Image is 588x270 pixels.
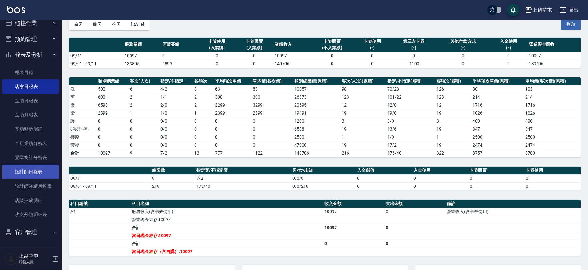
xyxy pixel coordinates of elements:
[435,85,471,93] td: 126
[214,125,251,133] td: 0
[490,52,527,60] td: 0
[293,149,340,157] td: 140706
[2,47,59,63] button: 報表及分析
[471,109,524,117] td: 1026
[393,45,435,51] div: (-)
[384,208,445,216] td: 0
[557,4,581,16] button: 登出
[123,52,161,60] td: 10097
[386,109,435,117] td: 19 / 0
[524,125,581,133] td: 347
[273,38,311,52] th: 業績收入
[161,60,198,68] td: 6899
[193,85,214,93] td: 8
[391,60,436,68] td: -1100
[386,141,435,149] td: 17 / 2
[214,77,251,85] th: 平均項次單價
[2,108,59,122] a: 互助月報表
[386,117,435,125] td: 3 / 0
[293,85,340,93] td: 10057
[2,65,59,79] a: 報表目錄
[69,182,151,190] td: 09/01 - 09/11
[2,179,59,193] a: 設計師業績月報表
[291,167,356,175] th: 男/女/未知
[193,77,214,85] th: 客項次
[159,125,193,133] td: 0 / 0
[340,125,386,133] td: 19
[435,117,471,125] td: 3
[159,93,193,101] td: 1 / 1
[130,240,323,248] td: 合計
[2,79,59,94] a: 店家日報表
[311,60,354,68] td: 0
[471,77,524,85] th: 平均項次單價(累積)
[323,240,384,248] td: 0
[69,52,123,60] td: 09/11
[128,133,159,141] td: 0
[251,141,293,149] td: 0
[195,182,291,190] td: 179/40
[237,38,272,45] div: 卡券販賣
[69,133,96,141] td: 接髮
[2,151,59,165] a: 營業統計分析表
[96,85,128,93] td: 500
[251,117,293,125] td: 0
[214,93,251,101] td: 300
[19,259,50,265] p: 服務人員
[214,85,251,93] td: 63
[128,117,159,125] td: 0
[293,125,340,133] td: 6588
[524,141,581,149] td: 2474
[386,85,435,93] td: 70 / 28
[412,182,468,190] td: 0
[159,141,193,149] td: 0 / 0
[340,101,386,109] td: 12
[386,149,435,157] td: 176/40
[435,141,471,149] td: 19
[412,174,468,182] td: 0
[130,208,323,216] td: 服務收入(含卡券使用)
[2,31,59,47] button: 預約管理
[214,141,251,149] td: 0
[340,149,386,157] td: 216
[69,38,581,68] table: a dense table
[159,85,193,93] td: 4 / 2
[384,224,445,232] td: 0
[159,149,193,157] td: 7/2
[524,117,581,125] td: 400
[236,52,273,60] td: 0
[468,167,525,175] th: 卡券販賣
[291,182,356,190] td: 0/0/219
[69,60,123,68] td: 09/01 - 09/11
[391,52,436,60] td: 0
[471,133,524,141] td: 2500
[435,109,471,117] td: 19
[291,174,356,182] td: 0/0/9
[130,216,323,224] td: 營業現金結存:10097
[19,253,50,259] h5: 上越草屯
[128,77,159,85] th: 客次(人次)
[354,60,391,68] td: 0
[323,208,384,216] td: 10097
[312,38,352,45] div: 卡券販賣
[435,93,471,101] td: 123
[69,149,96,157] td: 合計
[471,93,524,101] td: 214
[2,15,59,31] button: 櫃檯作業
[355,45,390,51] div: (-)
[273,60,311,68] td: 140706
[214,117,251,125] td: 0
[340,77,386,85] th: 客次(人次)(累積)
[445,208,581,216] td: 營業收入(含卡券使用)
[340,93,386,101] td: 123
[524,182,581,190] td: 0
[311,52,354,60] td: 0
[69,200,130,208] th: 科目編號
[393,38,435,45] div: 第三方卡券
[198,60,236,68] td: 0
[96,117,128,125] td: 0
[323,224,384,232] td: 10097
[151,182,195,190] td: 219
[214,101,251,109] td: 3299
[340,133,386,141] td: 1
